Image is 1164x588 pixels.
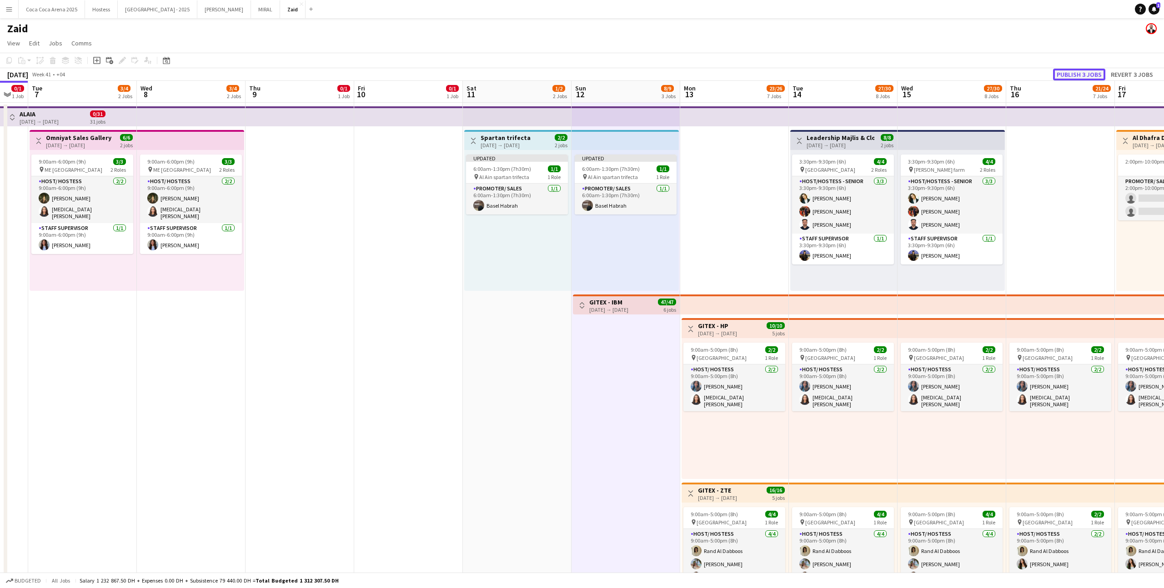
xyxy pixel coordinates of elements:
app-card-role: Host/ Hostess2/29:00am-6:00pm (9h)[PERSON_NAME][MEDICAL_DATA][PERSON_NAME] [140,176,242,223]
div: 8 Jobs [876,93,893,100]
span: 15 [900,89,913,100]
span: 4/4 [765,511,778,518]
button: [PERSON_NAME] [197,0,251,18]
span: 9:00am-5:00pm (8h) [799,346,847,353]
span: 1 Role [982,519,995,526]
app-job-card: 9:00am-6:00pm (9h)3/3 ME [GEOGRAPHIC_DATA]2 RolesHost/ Hostess2/29:00am-6:00pm (9h)[PERSON_NAME][... [31,154,133,254]
div: Salary 1 232 867.50 DH + Expenses 0.00 DH + Subsistence 79 440.00 DH = [80,577,339,584]
span: 7 [30,89,42,100]
span: 1 Role [765,519,778,526]
span: 47/47 [658,299,676,305]
app-job-card: Updated6:00am-1:30pm (7h30m)1/1 Al Ain spartan trifecta1 RolePromoter/ Sales1/16:00am-1:30pm (7h3... [466,154,568,214]
span: [GEOGRAPHIC_DATA] [1023,354,1073,361]
a: Jobs [45,37,66,49]
span: 8/8 [881,134,893,141]
app-job-card: Updated6:00am-1:30pm (7h30m)1/1 Al Ain spartan trifecta1 RolePromoter/ Sales1/16:00am-1:30pm (7h3... [575,154,677,214]
span: 2 Roles [871,166,887,173]
span: Wed [901,84,913,92]
span: 27/30 [875,85,893,92]
span: 1 Role [873,519,887,526]
span: 9:00am-6:00pm (9h) [39,158,86,165]
span: 4/4 [983,511,995,518]
span: 6/6 [120,134,133,141]
span: Fri [358,84,365,92]
span: 1 [1156,2,1160,8]
span: 27/30 [984,85,1002,92]
div: 3:30pm-9:30pm (6h)4/4 [GEOGRAPHIC_DATA]2 RolesHost/Hostess - Senior3/33:30pm-9:30pm (6h)[PERSON_N... [792,154,894,264]
span: 9:00am-5:00pm (8h) [908,511,955,518]
span: [GEOGRAPHIC_DATA] [697,519,747,526]
h1: Zaid [7,22,28,35]
app-card-role: Host/ Hostess2/29:00am-5:00pm (8h)[PERSON_NAME][MEDICAL_DATA][PERSON_NAME] [901,364,1003,411]
div: [DATE] [7,70,28,79]
span: Comms [71,39,92,47]
span: 12 [574,89,586,100]
div: 2 Jobs [227,93,241,100]
span: 2/2 [874,346,887,353]
span: 2/2 [555,134,567,141]
button: MIRAL [251,0,280,18]
span: 0/1 [446,85,459,92]
span: 9:00am-5:00pm (8h) [691,511,738,518]
button: Budgeted [5,576,42,586]
span: 0/31 [90,110,105,117]
app-card-role: Staff Supervisor1/13:30pm-9:30pm (6h)[PERSON_NAME] [792,234,894,264]
span: 10 [356,89,365,100]
span: Fri [1119,84,1126,92]
span: 4/4 [874,158,887,165]
span: [PERSON_NAME] farm [914,166,965,173]
div: 9:00am-5:00pm (8h)2/2 [GEOGRAPHIC_DATA]1 RoleHost/ Hostess2/29:00am-5:00pm (8h)[PERSON_NAME][MEDI... [683,343,785,411]
span: 3:30pm-9:30pm (6h) [799,158,846,165]
span: 6:00am-1:30pm (7h30m) [582,165,640,172]
span: 2 Roles [219,166,235,173]
app-card-role: Staff Supervisor1/19:00am-6:00pm (9h)[PERSON_NAME] [31,223,133,254]
app-card-role: Host/Hostess - Senior3/33:30pm-9:30pm (6h)[PERSON_NAME][PERSON_NAME][PERSON_NAME] [792,176,894,234]
span: 9:00am-5:00pm (8h) [908,346,955,353]
span: Thu [1010,84,1021,92]
app-card-role: Host/ Hostess2/29:00am-5:00pm (8h)[PERSON_NAME][MEDICAL_DATA][PERSON_NAME] [1009,364,1111,411]
span: 4/4 [874,511,887,518]
span: 2 Roles [110,166,126,173]
span: 9:00am-5:00pm (8h) [1017,511,1064,518]
app-user-avatar: Zaid Rahmoun [1146,23,1157,34]
span: 10/10 [767,322,785,329]
span: 1 Role [547,174,561,180]
span: 2/2 [983,346,995,353]
app-card-role: Host/ Hostess2/29:00am-5:00pm (8h)[PERSON_NAME][MEDICAL_DATA][PERSON_NAME] [683,364,785,411]
span: 16/16 [767,487,785,493]
app-job-card: 9:00am-5:00pm (8h)2/2 [GEOGRAPHIC_DATA]1 RoleHost/ Hostess2/29:00am-5:00pm (8h)[PERSON_NAME][MEDI... [792,343,894,411]
span: Al Ain spartan trifecta [588,174,638,180]
h3: Leadership Majlis & Closing Dinner [807,134,874,142]
span: 0/1 [337,85,350,92]
span: 3/4 [118,85,130,92]
span: View [7,39,20,47]
app-card-role: Host/ Hostess2/29:00am-6:00pm (9h)[PERSON_NAME][MEDICAL_DATA][PERSON_NAME] [31,176,133,223]
span: 8 [139,89,152,100]
div: 1 Job [447,93,458,100]
app-card-role: Promoter/ Sales1/16:00am-1:30pm (7h30m)Basel Habrah [575,184,677,214]
span: 1 Role [1091,519,1104,526]
div: Updated [466,154,568,162]
span: Week 41 [30,71,53,78]
span: [GEOGRAPHIC_DATA] [805,354,855,361]
span: 1/1 [657,165,669,172]
span: [GEOGRAPHIC_DATA] [805,166,855,173]
a: Comms [68,37,95,49]
span: Tue [793,84,803,92]
span: 1 Role [765,354,778,361]
span: 2 Roles [980,166,995,173]
span: Sat [467,84,477,92]
span: 9:00am-6:00pm (9h) [147,158,195,165]
span: 6:00am-1:30pm (7h30m) [473,165,531,172]
span: Al Ain spartan trifecta [479,174,529,180]
app-job-card: 3:30pm-9:30pm (6h)4/4 [PERSON_NAME] farm2 RolesHost/Hostess - Senior3/33:30pm-9:30pm (6h)[PERSON_... [901,154,1003,264]
span: Budgeted [15,578,41,584]
div: [DATE] → [DATE] [807,142,874,149]
span: Thu [249,84,261,92]
span: 3/3 [222,158,235,165]
span: 23/26 [767,85,785,92]
span: [GEOGRAPHIC_DATA] [697,354,747,361]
